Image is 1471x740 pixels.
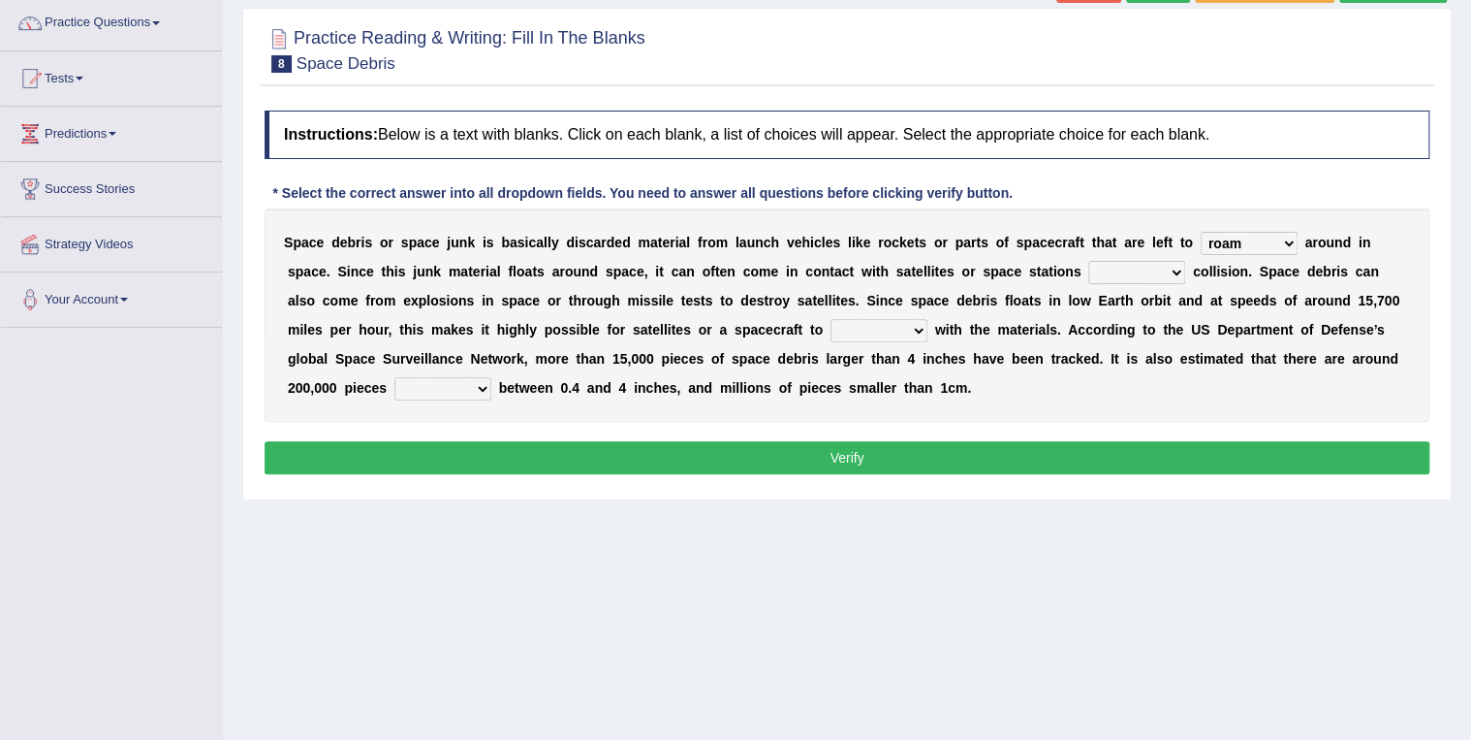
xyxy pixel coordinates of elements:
b: . [1248,264,1252,279]
b: n [727,264,735,279]
b: s [466,293,474,308]
span: 8 [271,55,292,73]
b: a [999,264,1007,279]
b: t [1168,235,1173,250]
b: h [386,264,394,279]
b: i [852,235,856,250]
b: m [638,235,649,250]
b: n [790,264,798,279]
b: l [848,235,852,250]
b: l [513,264,516,279]
b: n [458,293,467,308]
b: b [1323,264,1331,279]
b: d [566,235,575,250]
b: c [672,264,679,279]
b: a [834,264,842,279]
b: f [698,235,703,250]
b: t [914,235,919,250]
b: e [907,235,915,250]
b: a [1124,235,1132,250]
b: r [601,235,606,250]
h2: Practice Reading & Writing: Fill In The Blanks [265,24,645,73]
b: e [1315,264,1323,279]
b: r [1062,235,1067,250]
b: r [670,235,674,250]
b: i [524,235,528,250]
b: n [822,264,830,279]
b: d [331,235,340,250]
b: s [486,235,494,250]
b: n [459,235,468,250]
a: Predictions [1,107,222,155]
b: l [1208,264,1212,279]
b: s [983,264,990,279]
b: m [716,235,728,250]
b: l [1152,235,1156,250]
b: i [1053,264,1057,279]
b: l [544,235,548,250]
b: s [947,264,955,279]
b: o [702,264,710,279]
b: i [810,235,814,250]
b: e [662,235,670,250]
b: r [481,264,485,279]
b: r [703,235,707,250]
div: * Select the correct answer into all dropdown fields. You need to answer all questions before cli... [265,183,1020,204]
b: s [1029,264,1037,279]
b: i [1359,235,1362,250]
b: s [981,235,988,250]
b: t [532,264,537,279]
b: n [485,293,494,308]
b: t [934,264,939,279]
b: a [1304,235,1312,250]
b: t [715,264,720,279]
small: Space Debris [297,54,395,73]
b: e [666,293,673,308]
b: a [621,264,629,279]
b: f [1075,235,1080,250]
b: Instructions: [284,126,378,143]
b: i [640,293,643,308]
b: k [467,235,475,250]
b: s [401,235,409,250]
b: , [644,264,648,279]
b: l [426,293,430,308]
b: c [814,235,822,250]
b: a [903,264,911,279]
b: c [743,264,751,279]
h4: Below is a text with blanks. Click on each blank, a list of choices will appear. Select the appro... [265,111,1429,159]
b: e [473,264,481,279]
b: w [861,264,872,279]
b: a [489,264,497,279]
b: c [309,235,317,250]
b: l [662,293,666,308]
b: o [1201,264,1209,279]
b: s [537,264,545,279]
b: l [822,235,826,250]
b: u [1326,235,1334,250]
b: l [923,264,927,279]
b: l [927,264,931,279]
b: d [622,235,631,250]
b: a [739,235,747,250]
b: r [942,235,947,250]
b: l [735,235,739,250]
b: s [439,293,447,308]
b: b [501,235,510,250]
b: t [681,293,686,308]
b: f [365,293,370,308]
b: n [755,235,764,250]
b: j [413,264,417,279]
b: S [1260,264,1268,279]
b: n [581,264,590,279]
b: e [532,293,540,308]
b: c [764,235,771,250]
b: m [759,264,770,279]
b: l [296,293,299,308]
b: d [1307,264,1316,279]
b: s [364,235,372,250]
b: i [655,264,659,279]
b: d [589,264,598,279]
b: s [1017,235,1024,250]
b: i [674,235,678,250]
